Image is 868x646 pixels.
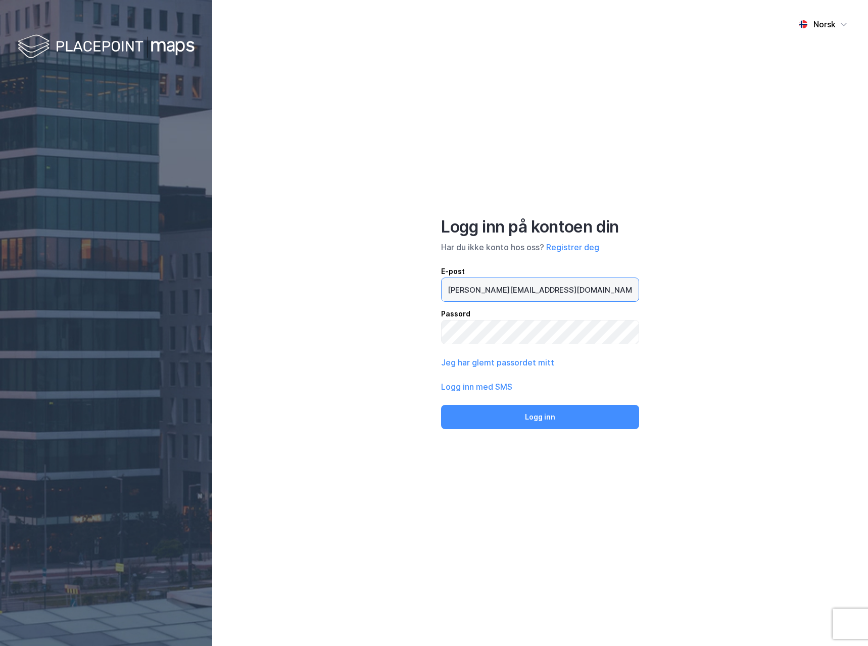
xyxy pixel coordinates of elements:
div: Passord [441,308,639,320]
img: logo-white.f07954bde2210d2a523dddb988cd2aa7.svg [18,32,195,62]
div: Logg inn på kontoen din [441,217,639,237]
div: Kontrollprogram for chat [817,597,868,646]
button: Logg inn [441,405,639,429]
iframe: Chat Widget [817,597,868,646]
button: Jeg har glemt passordet mitt [441,356,554,368]
div: Norsk [813,18,836,30]
button: Logg inn med SMS [441,381,512,393]
div: Har du ikke konto hos oss? [441,241,639,253]
button: Registrer deg [546,241,599,253]
div: E-post [441,265,639,278]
